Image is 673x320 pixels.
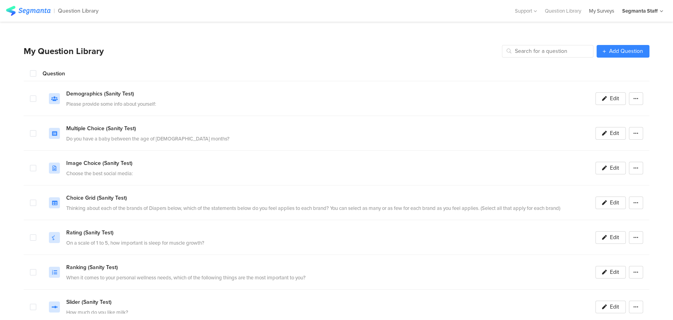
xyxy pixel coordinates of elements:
img: segmanta logo [6,6,50,16]
div: Choice Grid (Sanity Test) [66,194,560,202]
input: Search for a question [502,45,593,58]
div: Ranking (Sanity Test) [66,263,306,271]
span: Question [43,69,65,78]
span: Edit [610,235,619,240]
div: Multiple Choice (Sanity Test) [66,124,229,133]
div: Slider (Sanity Test) [66,298,128,306]
span: Edit [610,304,619,310]
span: Edit [610,200,619,206]
div: | [54,6,55,15]
div: Choose the best social media: [66,170,133,177]
a: My Surveys [585,7,618,15]
div: When it comes to your personal wellness needs, which of the following things are the most importa... [66,274,306,281]
span: Edit [610,96,619,101]
div: Support [515,5,537,17]
div: Segmanta Staff [622,7,658,15]
span: Edit [610,131,619,136]
span: Question Library [58,7,99,15]
h1: My Question Library [24,45,104,58]
div: On a scale of 1 to 5, how important is sleep for muscle growth? [66,239,204,247]
div: Thinking about each of the brands of Diapers below, which of the statements below do you feel app... [66,204,560,212]
div: How much do you like milk? [66,309,128,316]
div: Do you have a baby between the age of [DEMOGRAPHIC_DATA] months? [66,135,229,142]
span: Edit [610,269,619,275]
a: Question Library [541,7,585,15]
span: Add Question [609,49,643,54]
div: Please provide some info about yourself: [66,100,156,108]
div: Rating (Sanity Test) [66,228,204,237]
div: Demographics (Sanity Test) [66,90,156,98]
span: Edit [610,165,619,171]
div: Image Choice (Sanity Test) [66,159,133,167]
